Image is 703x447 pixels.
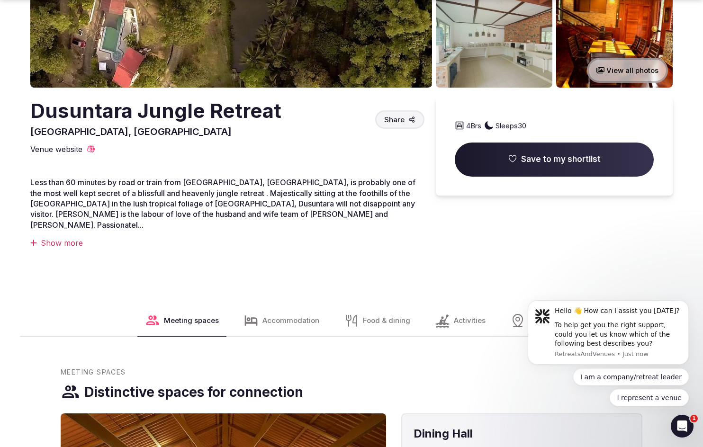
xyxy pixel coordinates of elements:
h2: Dusuntara Jungle Retreat [30,97,281,125]
span: 1 [690,415,698,422]
h4: Dining Hall [414,426,630,442]
iframe: Intercom live chat [671,415,694,438]
iframe: Intercom notifications message [514,288,703,442]
button: View all photos [587,58,668,83]
span: Food & dining [363,315,410,325]
span: Accommodation [262,315,319,325]
span: Less than 60 minutes by road or train from [GEOGRAPHIC_DATA], [GEOGRAPHIC_DATA], is probably one ... [30,178,415,230]
span: Share [384,115,405,125]
span: Venue website [30,144,82,154]
span: Save to my shortlist [521,154,601,165]
h3: Distinctive spaces for connection [84,383,303,402]
span: Activities [454,315,486,325]
span: [GEOGRAPHIC_DATA], [GEOGRAPHIC_DATA] [30,126,232,137]
span: Meeting Spaces [61,367,126,377]
div: Show more [30,238,424,248]
span: Sleeps 30 [496,121,526,131]
a: Venue website [30,144,96,154]
span: Meeting spaces [164,315,219,325]
span: 4 Brs [466,121,481,131]
button: Share [375,110,424,129]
